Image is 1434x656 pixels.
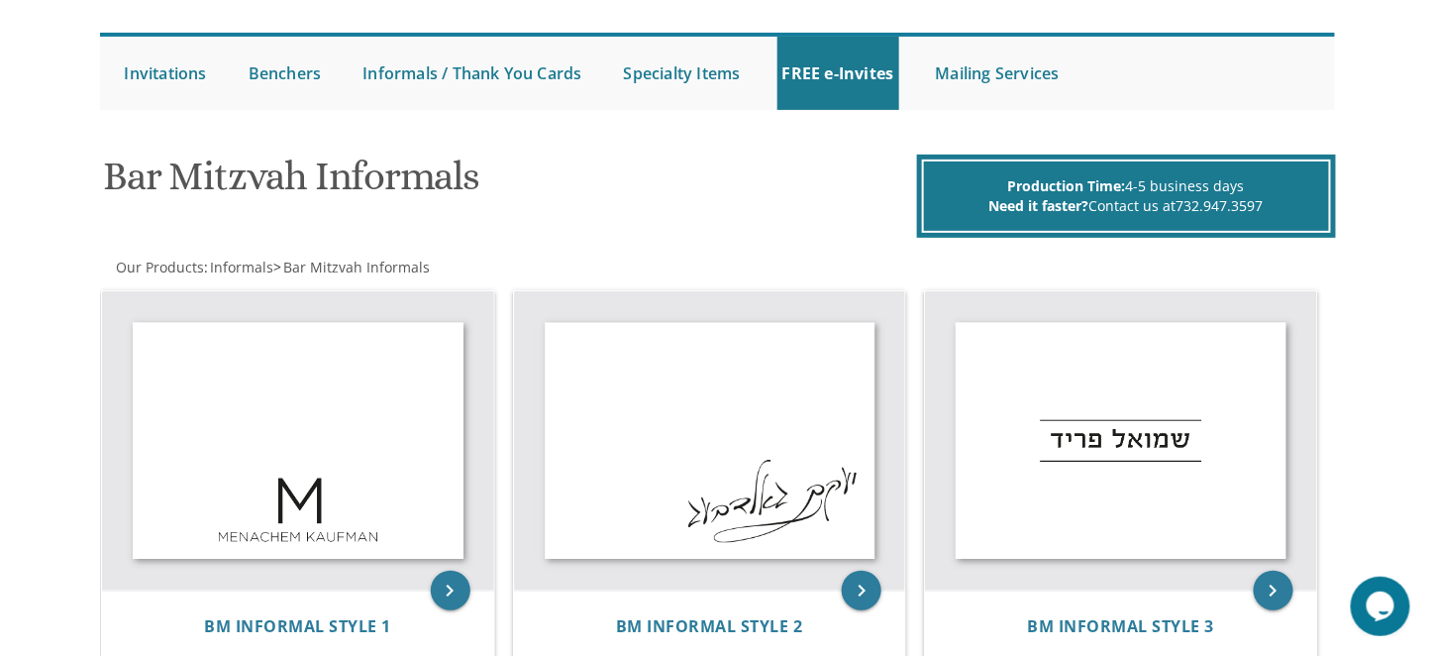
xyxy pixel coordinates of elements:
[616,617,803,636] a: BM Informal Style 2
[103,155,911,213] h1: Bar Mitzvah Informals
[431,571,470,610] a: keyboard_arrow_right
[282,258,431,276] a: Bar Mitzvah Informals
[514,291,906,592] img: BM Informal Style 2
[209,258,274,276] a: Informals
[1177,196,1264,215] a: 732.947.3597
[842,571,881,610] a: keyboard_arrow_right
[211,258,274,276] span: Informals
[205,615,392,637] span: BM Informal Style 1
[1028,617,1215,636] a: BM Informal Style 3
[1254,571,1293,610] a: keyboard_arrow_right
[358,37,586,110] a: Informals / Thank You Cards
[616,615,803,637] span: BM Informal Style 2
[284,258,431,276] span: Bar Mitzvah Informals
[1351,577,1414,636] iframe: chat widget
[244,37,327,110] a: Benchers
[100,258,718,277] div: :
[922,160,1331,233] div: 4-5 business days Contact us at
[619,37,746,110] a: Specialty Items
[205,617,392,636] a: BM Informal Style 1
[102,291,494,592] img: BM Informal Style 1
[115,258,205,276] a: Our Products
[1028,615,1215,637] span: BM Informal Style 3
[777,37,899,110] a: FREE e-Invites
[120,37,212,110] a: Invitations
[274,258,431,276] span: >
[989,196,1089,215] span: Need it faster?
[931,37,1065,110] a: Mailing Services
[925,291,1317,592] img: BM Informal Style 3
[1008,176,1126,195] span: Production Time:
